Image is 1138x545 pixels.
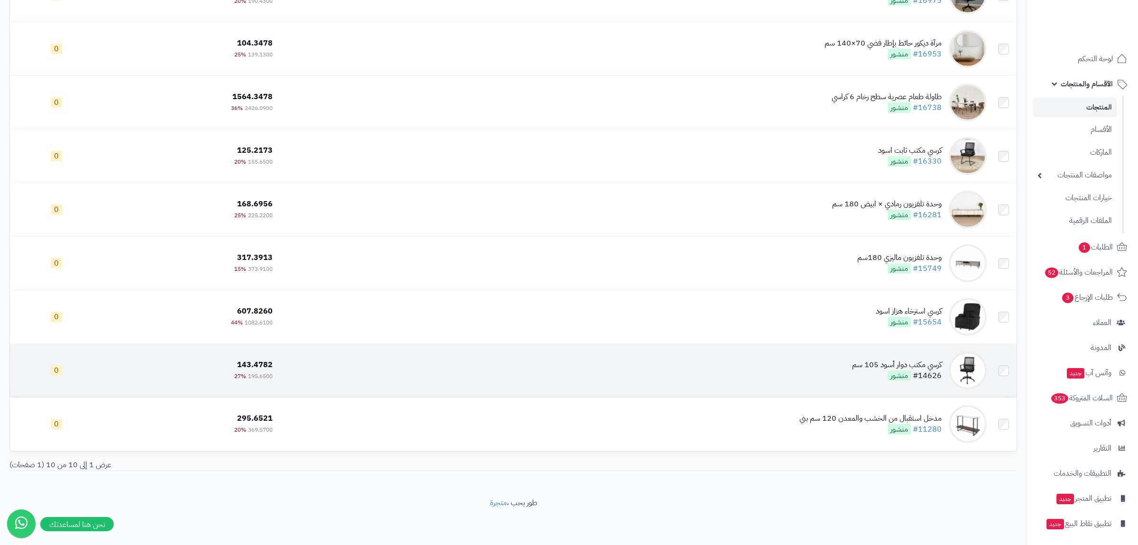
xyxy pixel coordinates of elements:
span: 0 [51,204,62,215]
span: منشور [888,102,911,113]
span: المراجعات والأسئلة [1044,266,1113,279]
span: 353 [1051,393,1069,404]
span: 1564.3478 [232,91,273,102]
a: لوحة التحكم [1033,47,1132,70]
span: 1 [1079,242,1091,253]
span: 0 [51,97,62,108]
span: تطبيق نقاط البيع [1046,517,1111,530]
a: متجرة [490,497,507,508]
span: منشور [888,370,911,381]
a: #16738 [913,102,942,113]
span: منشور [888,210,911,220]
span: تطبيق المتجر [1055,492,1111,505]
a: التطبيقات والخدمات [1033,462,1132,485]
a: #14626 [913,370,942,381]
span: منشور [888,156,911,166]
span: 0 [51,312,62,322]
span: منشور [888,317,911,327]
span: 1082.6100 [245,318,273,327]
span: 295.6521 [237,413,273,424]
span: 3 [1062,292,1074,303]
span: طلبات الإرجاع [1061,291,1113,304]
span: التطبيقات والخدمات [1054,467,1111,480]
img: مرآة ديكور حائط بإطار فضي 70×140 سم [949,30,987,68]
img: كرسي استرخاء هزاز اسود [949,298,987,336]
img: كرسي مكتب ثابت اسود [949,137,987,175]
a: #16953 [913,48,942,60]
a: #16281 [913,209,942,221]
span: أدوات التسويق [1070,416,1111,430]
a: وآتس آبجديد [1033,361,1132,384]
span: 225.2200 [248,211,273,220]
span: 143.4782 [237,359,273,370]
span: منشور [888,263,911,274]
span: 317.3913 [237,252,273,263]
a: خيارات المنتجات [1033,188,1117,208]
span: 195.6500 [248,372,273,380]
span: لوحة التحكم [1078,52,1113,65]
span: 125.2173 [237,145,273,156]
span: 139.1300 [248,50,273,59]
span: 369.5700 [248,425,273,434]
div: مدخل استقبال من الخشب والمعدن 120 سم بني [799,413,942,424]
span: 0 [51,258,62,268]
span: 155.6500 [248,157,273,166]
a: تطبيق المتجرجديد [1033,487,1132,510]
span: 2426.0900 [245,104,273,112]
a: التقارير [1033,437,1132,460]
span: 607.8260 [237,305,273,317]
a: السلات المتروكة353 [1033,387,1132,409]
div: وحدة تلفزيون ماليزي 180سم [857,252,942,263]
span: الأقسام والمنتجات [1061,77,1113,91]
span: 36% [231,104,243,112]
span: 0 [51,365,62,376]
span: السلات المتروكة [1050,391,1113,405]
a: الطلبات1 [1033,236,1132,259]
span: 52 [1045,267,1059,278]
span: 0 [51,419,62,429]
span: 0 [51,151,62,161]
div: كرسي مكتب دوار أسود 105 سم [852,360,942,370]
div: كرسي استرخاء هزاز اسود [876,306,942,317]
div: عرض 1 إلى 10 من 10 (1 صفحات) [2,460,514,471]
span: 104.3478 [237,37,273,49]
a: طلبات الإرجاع3 [1033,286,1132,309]
img: طاولة طعام عصرية سطح رخام 6 كراسي [949,83,987,121]
a: #11280 [913,424,942,435]
a: الأقسام [1033,120,1117,140]
span: التقارير [1093,442,1111,455]
span: 168.6956 [237,198,273,210]
span: 373.9100 [248,265,273,273]
span: 27% [234,372,246,380]
span: الطلبات [1078,240,1113,254]
a: #16330 [913,156,942,167]
span: منشور [888,424,911,434]
a: العملاء [1033,311,1132,334]
span: 15% [234,265,246,273]
span: 20% [234,425,246,434]
span: العملاء [1093,316,1111,329]
span: 25% [234,211,246,220]
img: كرسي مكتب دوار أسود 105 سم [949,351,987,389]
img: مدخل استقبال من الخشب والمعدن 120 سم بني [949,405,987,443]
span: 44% [231,318,243,327]
span: جديد [1067,368,1084,379]
span: منشور [888,49,911,59]
a: #15749 [913,263,942,274]
span: وآتس آب [1066,366,1111,379]
span: جديد [1046,519,1064,529]
span: 0 [51,44,62,54]
a: الملفات الرقمية [1033,211,1117,231]
span: جديد [1056,494,1074,504]
a: المدونة [1033,336,1132,359]
img: وحدة تلفزيون رمادي × ابيض 180 سم [949,191,987,229]
a: المراجعات والأسئلة52 [1033,261,1132,284]
a: المنتجات [1033,98,1117,117]
div: وحدة تلفزيون رمادي × ابيض 180 سم [832,199,942,210]
span: المدونة [1091,341,1111,354]
div: مرآة ديكور حائط بإطار فضي 70×140 سم [825,38,942,49]
img: logo-2.png [1074,22,1129,42]
a: مواصفات المنتجات [1033,165,1117,185]
div: كرسي مكتب ثابت اسود [878,145,942,156]
a: #15654 [913,316,942,328]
